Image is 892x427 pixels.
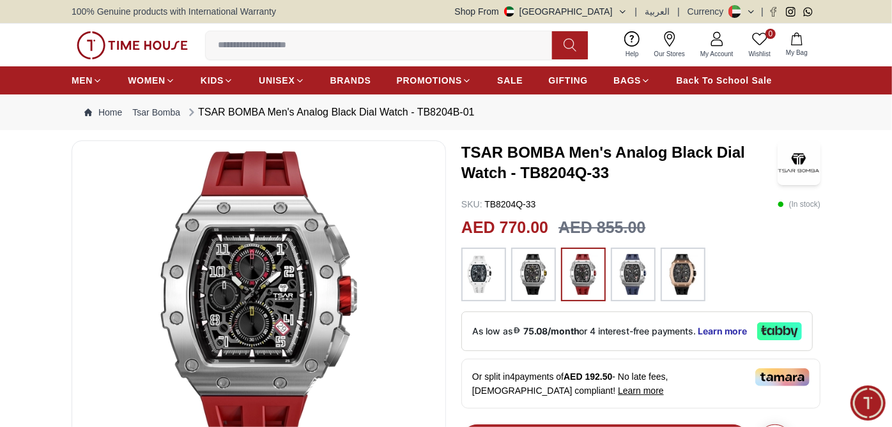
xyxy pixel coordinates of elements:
img: United Arab Emirates [504,6,514,17]
img: ... [77,31,188,59]
img: ... [617,254,649,295]
span: Back To School Sale [676,74,772,87]
span: Wishlist [744,49,776,59]
span: Help [620,49,644,59]
a: SALE [497,69,523,92]
h3: TSAR BOMBA Men's Analog Black Dial Watch - TB8204Q-33 [461,142,778,183]
span: WOMEN [128,74,165,87]
img: Profile picture of Time House Support [40,11,61,33]
span: My Account [695,49,739,59]
button: العربية [645,5,670,18]
div: TSAR BOMBA Men's Analog Black Dial Watch - TB8204B-01 [185,105,475,120]
a: PROMOTIONS [397,69,472,92]
a: KIDS [201,69,233,92]
img: ... [567,254,599,295]
span: My Bag [781,48,813,57]
a: Help [618,29,647,61]
a: BRANDS [330,69,371,92]
em: Blush [73,195,85,209]
a: Back To School Sale [676,69,772,92]
span: 100% Genuine products with International Warranty [72,5,276,18]
span: | [677,5,680,18]
span: Hey there! Need help finding the perfect watch? I'm here if you have any questions or need a quic... [22,197,192,256]
img: Tamara [755,368,810,386]
a: Tsar Bomba [132,106,180,119]
span: PROMOTIONS [397,74,463,87]
div: Chat Widget [850,386,886,421]
img: ... [518,254,550,295]
a: BAGS [613,69,650,92]
span: GIFTING [548,74,588,87]
a: 0Wishlist [741,29,778,61]
img: ... [667,254,699,295]
a: Our Stores [647,29,693,61]
em: Back [10,10,35,35]
a: Home [84,106,122,119]
span: Learn more [618,386,664,396]
h3: AED 855.00 [558,216,645,240]
div: Or split in 4 payments of - No late fees, [DEMOGRAPHIC_DATA] compliant! [461,359,820,408]
a: GIFTING [548,69,588,92]
button: My Bag [778,30,815,60]
div: Time House Support [13,171,252,184]
div: Currency [688,5,729,18]
span: | [761,5,764,18]
span: Our Stores [649,49,690,59]
a: UNISEX [259,69,304,92]
span: 0 [765,29,776,39]
h2: AED 770.00 [461,216,548,240]
nav: Breadcrumb [72,94,820,130]
span: SALE [497,74,523,87]
span: MEN [72,74,93,87]
span: BAGS [613,74,641,87]
a: Whatsapp [803,7,813,17]
span: BRANDS [330,74,371,87]
a: Facebook [769,7,778,17]
textarea: We are here to help you [3,278,252,341]
a: MEN [72,69,102,92]
span: AED 192.50 [564,371,612,382]
span: SKU : [461,199,482,209]
span: KIDS [201,74,224,87]
span: | [635,5,638,18]
p: TB8204Q-33 [461,198,536,211]
a: Instagram [786,7,796,17]
button: Shop From[GEOGRAPHIC_DATA] [455,5,627,18]
a: WOMEN [128,69,175,92]
img: TSAR BOMBA Men's Analog Black Dial Watch - TB8204Q-33 [778,140,820,185]
p: ( In stock ) [778,198,820,211]
img: ... [468,254,500,295]
span: 03:53 PM [171,251,203,259]
span: UNISEX [259,74,295,87]
div: Time House Support [68,17,213,29]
